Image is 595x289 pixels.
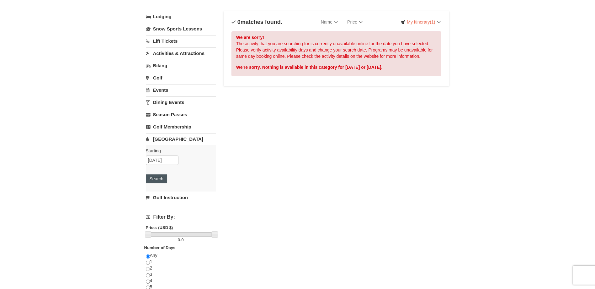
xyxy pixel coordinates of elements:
[343,16,367,28] a: Price
[146,192,216,203] a: Golf Instruction
[430,19,435,25] span: (1)
[146,72,216,84] a: Golf
[146,214,216,220] h4: Filter By:
[146,35,216,47] a: Lift Tickets
[146,133,216,145] a: [GEOGRAPHIC_DATA]
[146,225,173,230] strong: Price: (USD $)
[146,174,167,183] button: Search
[236,35,264,40] strong: We are sorry!
[144,245,176,250] strong: Number of Days
[181,237,183,242] span: 0
[146,47,216,59] a: Activities & Attractions
[146,84,216,96] a: Events
[146,148,211,154] label: Starting
[146,11,216,22] a: Lodging
[146,121,216,133] a: Golf Membership
[397,17,444,27] a: My Itinerary(1)
[146,237,216,243] label: -
[146,109,216,120] a: Season Passes
[146,96,216,108] a: Dining Events
[316,16,343,28] a: Name
[236,64,437,70] div: We're sorry. Nothing is available in this category for [DATE] or [DATE].
[146,60,216,71] a: Biking
[237,19,241,25] span: 0
[231,19,282,25] h4: matches found.
[178,237,180,242] span: 0
[231,31,442,76] div: The activity that you are searching for is currently unavailable online for the date you have sel...
[146,23,216,35] a: Snow Sports Lessons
